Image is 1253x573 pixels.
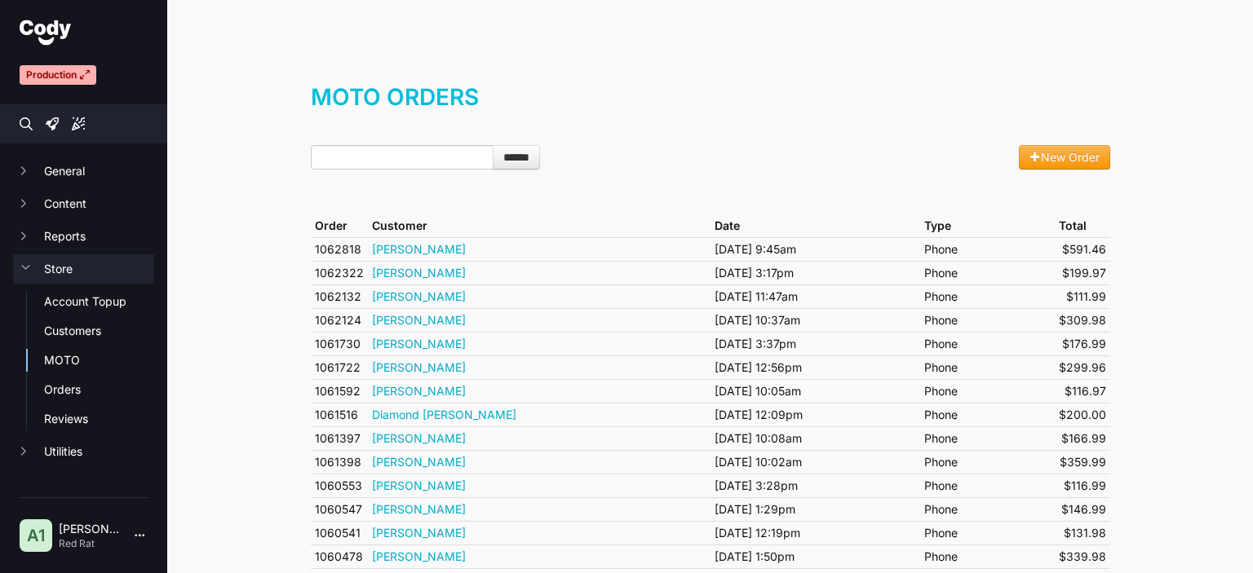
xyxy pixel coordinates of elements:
td: [DATE] 11:47am [711,284,919,308]
td: [DATE] 10:02am [711,450,919,474]
td: $591.46 [1055,237,1110,261]
td: 1061722 [311,355,368,379]
td: [DATE] 12:19pm [711,521,919,544]
td: $111.99 [1055,284,1110,308]
a: [PERSON_NAME] [372,337,466,350]
td: $359.99 [1055,450,1110,474]
button: General [13,156,154,186]
a: Customers [44,323,154,339]
a: [PERSON_NAME] [372,478,466,492]
td: [DATE] 3:17pm [711,261,919,284]
td: $199.97 [1055,261,1110,284]
td: 1061516 [311,403,368,426]
td: Phone [920,521,1055,544]
td: 1061398 [311,450,368,474]
a: [PERSON_NAME] [372,360,466,374]
a: [PERSON_NAME] [372,549,466,563]
td: 1062322 [311,261,368,284]
a: Account Topup [44,293,154,310]
td: $339.98 [1055,544,1110,568]
th: Order [311,214,368,238]
td: 1061730 [311,332,368,355]
td: Phone [920,426,1055,450]
td: Phone [920,261,1055,284]
td: 1062132 [311,284,368,308]
td: $309.98 [1055,308,1110,332]
td: 1061397 [311,426,368,450]
p: Red Rat [59,537,122,550]
a: MOTO [44,352,154,368]
a: [PERSON_NAME] [372,242,466,256]
a: [PERSON_NAME] [372,431,466,445]
button: Content [13,189,154,218]
a: Reviews [44,411,154,427]
a: [PERSON_NAME] [372,313,466,327]
td: $116.97 [1055,379,1110,403]
a: [PERSON_NAME] [372,526,466,540]
th: Total [1055,214,1110,238]
td: [DATE] 10:08am [711,426,919,450]
td: Phone [920,355,1055,379]
a: Diamond [PERSON_NAME] [372,408,516,421]
td: $116.99 [1055,474,1110,497]
td: [DATE] 9:45am [711,237,919,261]
a: Orders [44,381,154,398]
td: [DATE] 3:28pm [711,474,919,497]
td: 1060478 [311,544,368,568]
td: [DATE] 1:50pm [711,544,919,568]
td: Phone [920,497,1055,521]
td: 1061592 [311,379,368,403]
button: Reports [13,222,154,251]
a: [PERSON_NAME] [372,289,466,303]
td: [DATE] 10:05am [711,379,919,403]
td: $131.98 [1055,521,1110,544]
a: New Order [1019,145,1110,170]
th: Date [711,214,919,238]
h1: MOTO Orders [311,81,1110,130]
th: Customer [368,214,711,238]
td: $166.99 [1055,426,1110,450]
a: [PERSON_NAME] [372,455,466,469]
td: Phone [920,237,1055,261]
button: Utilities [13,437,154,466]
td: [DATE] 3:37pm [711,332,919,355]
td: Phone [920,474,1055,497]
td: $200.00 [1055,403,1110,426]
td: Phone [920,332,1055,355]
td: $146.99 [1055,497,1110,521]
td: $299.96 [1055,355,1110,379]
td: 1060541 [311,521,368,544]
td: 1062124 [311,308,368,332]
p: [PERSON_NAME] | 1876 [59,521,122,537]
a: [PERSON_NAME] [372,502,466,516]
div: production [20,65,96,85]
button: Store [13,254,154,284]
td: [DATE] 12:09pm [711,403,919,426]
a: [PERSON_NAME] [372,384,466,398]
td: Phone [920,544,1055,568]
td: Phone [920,308,1055,332]
td: Phone [920,403,1055,426]
th: Type [920,214,1055,238]
td: 1060547 [311,497,368,521]
td: Phone [920,379,1055,403]
td: [DATE] 12:56pm [711,355,919,379]
td: [DATE] 1:29pm [711,497,919,521]
td: [DATE] 10:37am [711,308,919,332]
td: 1062818 [311,237,368,261]
td: Phone [920,284,1055,308]
td: Phone [920,450,1055,474]
td: $176.99 [1055,332,1110,355]
td: 1060553 [311,474,368,497]
a: [PERSON_NAME] [372,266,466,280]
